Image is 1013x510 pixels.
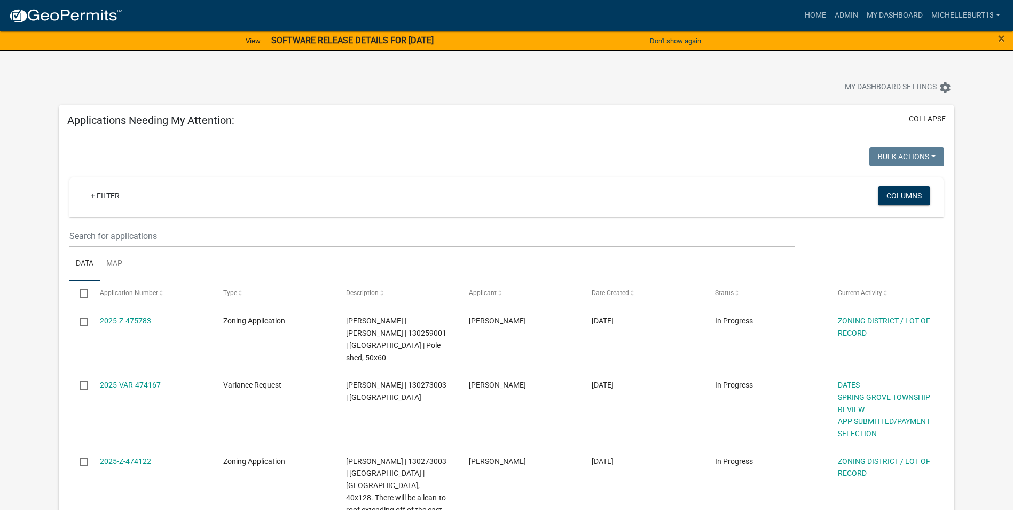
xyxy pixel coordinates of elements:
strong: SOFTWARE RELEASE DETAILS FOR [DATE] [271,35,434,45]
a: DATES [838,381,860,389]
a: Data [69,247,100,281]
datatable-header-cell: Applicant [459,281,582,306]
span: Michelle Burt [469,316,526,325]
span: Zoning Application [223,316,285,325]
a: Admin [830,5,862,26]
span: Application Number [100,289,158,297]
button: Columns [878,186,930,205]
i: settings [939,81,952,94]
a: SPRING GROVE TOWNSHIP REVIEW [838,393,930,414]
span: Michelle Burt [469,457,526,466]
span: 09/09/2025 [592,316,614,325]
button: Bulk Actions [869,147,944,166]
span: × [998,31,1005,46]
span: Date Created [592,289,629,297]
span: My Dashboard Settings [845,81,937,94]
button: collapse [909,113,946,125]
span: 09/05/2025 [592,381,614,389]
span: 09/05/2025 [592,457,614,466]
span: In Progress [715,316,753,325]
a: Home [800,5,830,26]
datatable-header-cell: Type [213,281,335,306]
a: APP SUBMITTED/PAYMENT SELECTION [838,417,930,438]
span: Description [346,289,379,297]
h5: Applications Needing My Attention: [67,114,234,127]
a: 2025-VAR-474167 [100,381,161,389]
input: Search for applications [69,225,795,247]
span: Michelle Burt [469,381,526,389]
span: Current Activity [838,289,882,297]
span: Zoning Application [223,457,285,466]
datatable-header-cell: Select [69,281,90,306]
a: + Filter [82,186,128,205]
datatable-header-cell: Description [336,281,459,306]
button: Don't show again [646,32,705,50]
span: In Progress [715,457,753,466]
span: TROYER, ELI | 130273003 | Spring Grove [346,381,446,401]
a: ZONING DISTRICT / LOT OF RECORD [838,316,930,337]
span: Type [223,289,237,297]
a: View [241,32,265,50]
a: Map [100,247,129,281]
span: SOLUM,JARED | JAY D MYRAH | 130259001 | Spring Grove | Pole shed, 50x60 [346,316,446,361]
a: My Dashboard [862,5,927,26]
datatable-header-cell: Status [704,281,827,306]
a: michelleburt13 [927,5,1004,26]
span: In Progress [715,381,753,389]
span: Applicant [469,289,497,297]
datatable-header-cell: Date Created [582,281,704,306]
a: ZONING DISTRICT / LOT OF RECORD [838,457,930,478]
button: Close [998,32,1005,45]
datatable-header-cell: Current Activity [828,281,951,306]
span: Status [715,289,734,297]
button: My Dashboard Settingssettings [836,77,960,98]
a: 2025-Z-475783 [100,316,151,325]
span: Variance Request [223,381,281,389]
a: 2025-Z-474122 [100,457,151,466]
datatable-header-cell: Application Number [90,281,213,306]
